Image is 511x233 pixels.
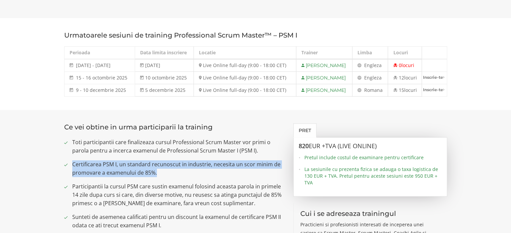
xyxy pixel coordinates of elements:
span: Participantii la cursul PSM care sustin examenul folosind aceasta parola in primele 14 zile dupa ... [72,182,284,208]
th: Locatie [194,46,296,59]
span: Toti participantii care finalizeaza cursul Professional Scrum Master vor primi o parola pentru a ... [72,138,284,155]
a: Inscrie-te [422,84,446,95]
h3: Ce vei obtine in urma participarii la training [64,123,284,131]
span: gleza [370,62,382,68]
span: En [364,62,370,68]
td: 5 decembrie 2025 [135,84,194,96]
td: [PERSON_NAME] [296,71,352,84]
th: Perioada [64,46,135,59]
span: locuri [404,87,417,93]
td: Live Online full-day (9:00 - 18:00 CET) [194,71,296,84]
td: [PERSON_NAME] [296,59,352,72]
span: Pretul include costul de examinare pentru certificare [304,154,442,161]
td: Live Online full-day (9:00 - 18:00 CET) [194,59,296,72]
td: 12 [388,71,422,84]
h3: Cui i se adreseaza trainingul [300,210,440,217]
span: gleza [370,74,382,81]
span: Certificarea PSM I, un standard recunoscut in industrie, necesita un scor minim de promovare a ex... [72,160,284,177]
span: 9 - 10 decembrie 2025 [76,87,126,93]
td: 10 octombrie 2025 [135,71,194,84]
td: 0 [388,59,422,72]
span: La sesiunile cu prezenta fizica se adauga o taxa logistica de 130 EUR + TVA. Pretul pentru aceste... [304,166,442,186]
span: En [364,74,370,81]
span: Ro [364,87,370,93]
th: Limba [352,46,388,59]
td: [PERSON_NAME] [296,84,352,96]
span: locuri [401,62,414,68]
a: Pret [293,123,316,137]
th: Locuri [388,46,422,59]
td: 15 [388,84,422,96]
span: mana [370,87,383,93]
span: [DATE] - [DATE] [76,62,111,68]
td: [DATE] [135,59,194,72]
h3: 820 [299,143,442,150]
th: Data limita inscriere [135,46,194,59]
span: 15 - 16 octombrie 2025 [76,74,127,81]
span: Sunteti de asemenea calificati pentru un discount la examenul de certificare PSM II odata ce ati ... [72,213,284,230]
a: Inscrie-te [422,72,446,83]
th: Trainer [296,46,352,59]
span: EUR +TVA (Live Online) [309,142,377,150]
td: Live Online full-day (9:00 - 18:00 CET) [194,84,296,96]
span: locuri [404,74,417,81]
h3: Urmatoarele sesiuni de training Professional Scrum Master™ – PSM I [64,32,447,39]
